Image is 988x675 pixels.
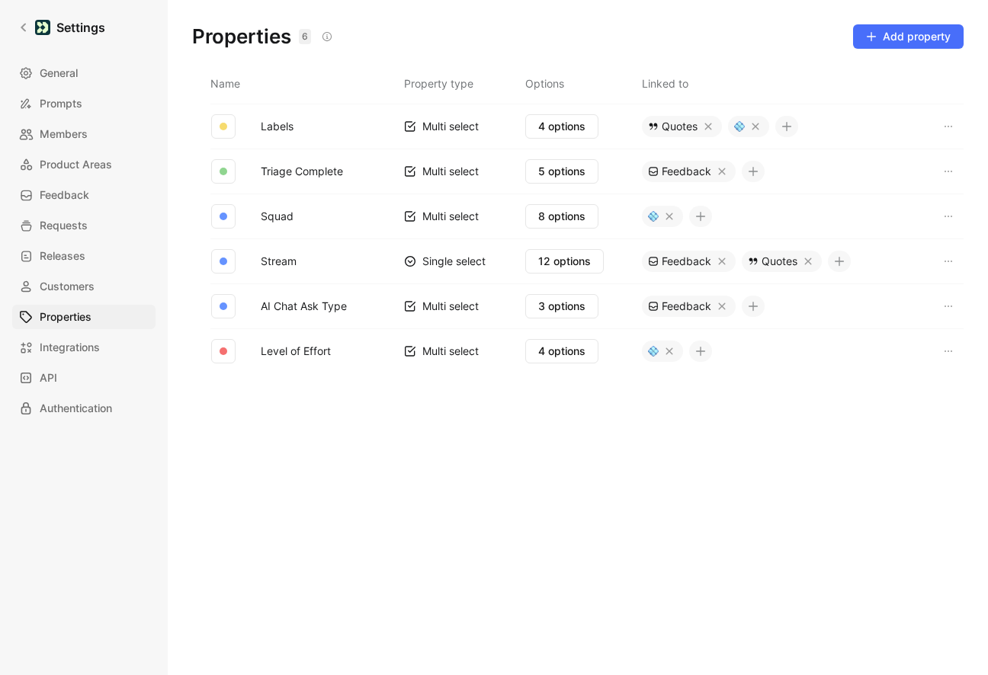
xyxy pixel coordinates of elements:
[40,308,91,326] span: Properties
[642,251,736,272] div: Feedback
[40,216,88,235] span: Requests
[255,251,303,271] button: Stream
[12,61,156,85] a: General
[404,67,525,104] th: Property type
[40,338,100,357] span: Integrations
[12,335,156,360] a: Integrations
[648,211,659,222] img: 💠
[404,119,479,134] div: Multi select
[538,297,585,315] span: 3 options
[853,24,964,49] button: Add property
[404,209,479,224] div: Multi select
[538,162,585,181] span: 5 options
[525,114,598,139] button: 4 options
[40,186,89,204] span: Feedback
[299,29,311,44] div: 6
[12,12,111,43] a: Settings
[525,294,598,318] button: 3 options
[12,213,156,238] a: Requests
[866,27,951,46] span: Add property
[210,67,404,104] th: Name
[40,399,112,417] span: Authentication
[648,346,659,357] img: 💠
[525,249,604,274] button: 12 options
[12,396,156,421] a: Authentication
[12,274,156,299] a: Customers
[642,67,939,104] th: Linked to
[525,67,642,104] th: Options
[404,344,479,359] div: Multi select
[642,161,736,182] div: Feedback
[525,159,598,184] button: 5 options
[12,366,156,390] a: API
[404,254,486,269] div: Single select
[56,18,105,37] h1: Settings
[538,207,585,226] span: 8 options
[255,206,300,226] button: Squad
[12,122,156,146] a: Members
[40,369,57,387] span: API
[525,204,598,229] button: 8 options
[642,116,722,137] div: Quotes
[642,296,736,317] div: Feedback
[734,121,745,132] img: 💠
[538,252,591,270] span: 12 options
[12,152,156,177] a: Product Areas
[255,162,349,181] button: Triage Complete
[742,251,822,272] div: Quotes
[538,342,585,360] span: 4 options
[255,341,337,361] button: Level of Effort
[12,244,156,268] a: Releases
[40,155,112,174] span: Product Areas
[255,296,353,316] button: AI Chat Ask Type
[538,117,585,136] span: 4 options
[40,94,82,113] span: Prompts
[404,299,479,314] div: Multi select
[12,183,156,207] a: Feedback
[40,125,88,143] span: Members
[255,117,300,136] button: Labels
[192,27,335,46] h1: Properties
[40,247,85,265] span: Releases
[40,64,78,82] span: General
[12,91,156,116] a: Prompts
[12,305,156,329] a: Properties
[40,277,95,296] span: Customers
[404,164,479,179] div: Multi select
[525,339,598,363] button: 4 options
